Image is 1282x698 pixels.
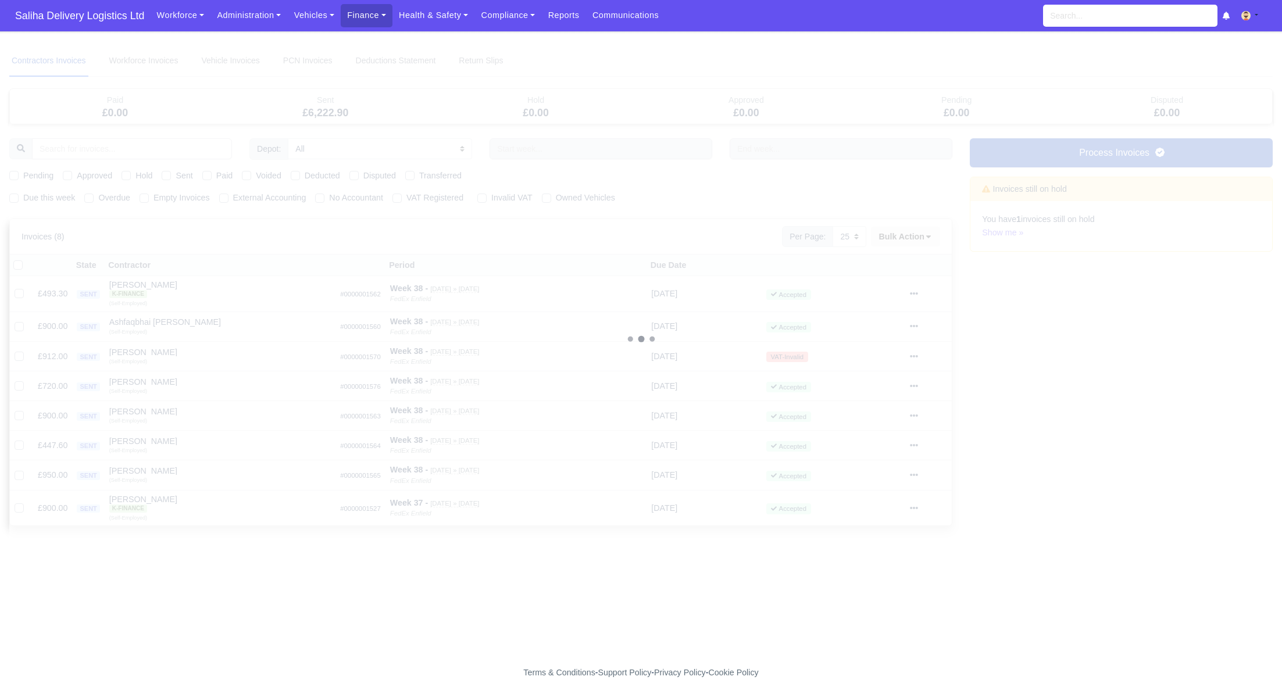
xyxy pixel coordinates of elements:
[9,4,150,27] span: Saliha Delivery Logistics Ltd
[708,668,758,677] a: Cookie Policy
[210,4,287,27] a: Administration
[654,668,706,677] a: Privacy Policy
[598,668,652,677] a: Support Policy
[287,4,341,27] a: Vehicles
[150,4,210,27] a: Workforce
[392,4,475,27] a: Health & Safety
[1073,564,1282,698] iframe: Chat Widget
[341,4,392,27] a: Finance
[474,4,541,27] a: Compliance
[523,668,595,677] a: Terms & Conditions
[1043,5,1217,27] input: Search...
[541,4,585,27] a: Reports
[586,4,666,27] a: Communications
[9,5,150,27] a: Saliha Delivery Logistics Ltd
[310,666,973,679] div: - - -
